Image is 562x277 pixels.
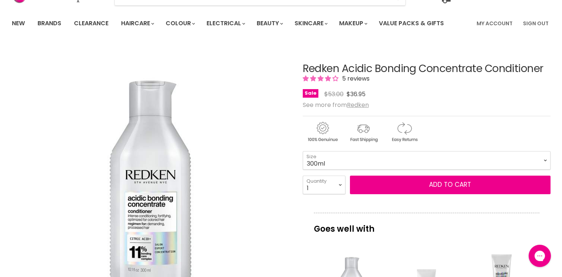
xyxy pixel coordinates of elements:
[289,16,332,31] a: Skincare
[519,16,553,31] a: Sign Out
[334,16,372,31] a: Makeup
[472,16,517,31] a: My Account
[525,242,555,270] iframe: Gorgias live chat messenger
[324,90,344,98] span: $53.00
[32,16,67,31] a: Brands
[6,16,30,31] a: New
[340,74,370,83] span: 5 reviews
[303,89,318,98] span: Sale
[347,101,369,109] a: Redken
[3,13,560,34] nav: Main
[303,176,345,194] select: Quantity
[373,16,449,31] a: Value Packs & Gifts
[201,16,250,31] a: Electrical
[429,180,471,189] span: Add to cart
[347,90,366,98] span: $36.95
[6,13,461,34] ul: Main menu
[314,213,539,237] p: Goes well with
[68,16,114,31] a: Clearance
[303,63,550,75] h1: Redken Acidic Bonding Concentrate Conditioner
[251,16,288,31] a: Beauty
[303,74,340,83] span: 4.20 stars
[116,16,159,31] a: Haircare
[160,16,199,31] a: Colour
[350,176,550,194] button: Add to cart
[303,101,369,109] span: See more from
[344,121,383,143] img: shipping.gif
[384,121,424,143] img: returns.gif
[303,121,342,143] img: genuine.gif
